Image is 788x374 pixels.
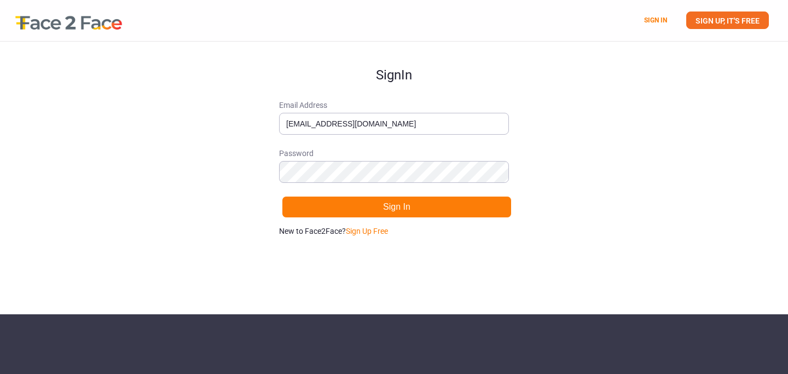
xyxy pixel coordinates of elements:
input: Password [279,161,509,183]
a: SIGN UP, IT'S FREE [686,11,769,29]
a: Sign Up Free [346,227,388,235]
input: Email Address [279,113,509,135]
a: SIGN IN [644,16,667,24]
button: Sign In [282,196,512,218]
span: Email Address [279,100,509,111]
p: New to Face2Face? [279,226,509,237]
h1: Sign In [279,42,509,82]
span: Password [279,148,509,159]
